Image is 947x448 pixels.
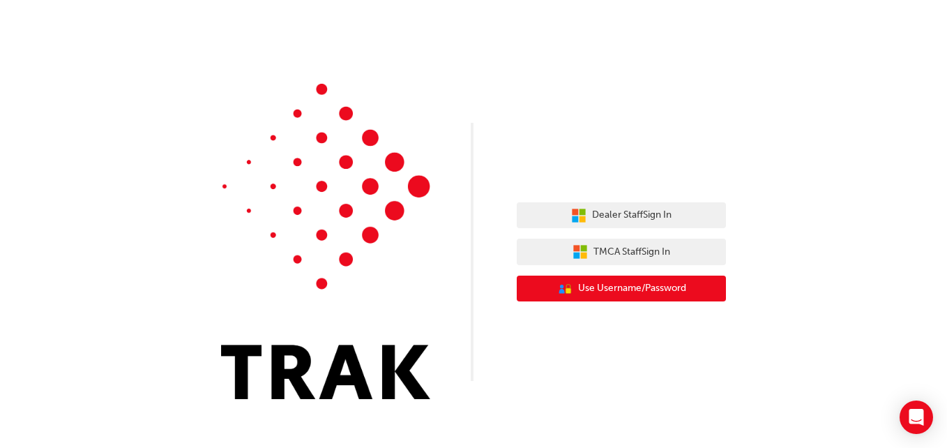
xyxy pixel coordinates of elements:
[578,281,686,297] span: Use Username/Password
[221,84,430,399] img: Trak
[517,276,726,302] button: Use Username/Password
[517,239,726,265] button: TMCA StaffSign In
[900,401,933,434] div: Open Intercom Messenger
[593,244,670,260] span: TMCA Staff Sign In
[517,202,726,229] button: Dealer StaffSign In
[592,207,672,223] span: Dealer Staff Sign In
